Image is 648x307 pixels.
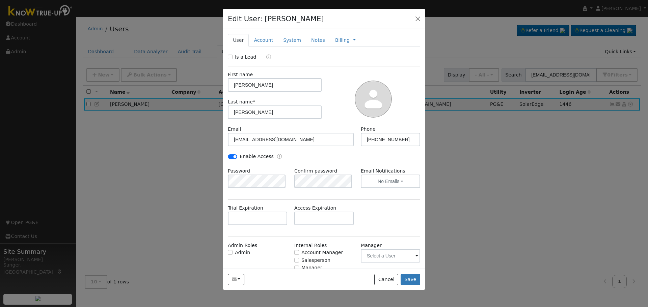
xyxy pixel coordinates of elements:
label: Email Notifications [361,167,420,175]
label: First name [228,71,253,78]
label: Manager [301,264,322,271]
label: Email [228,126,241,133]
label: Last name [228,98,255,105]
input: Manager [294,266,299,270]
button: sjlewis78@yahoo.com [228,274,244,285]
label: Password [228,167,250,175]
label: Phone [361,126,376,133]
label: Internal Roles [294,242,327,249]
a: Enable Access [277,153,282,161]
a: Lead [261,54,271,61]
label: Is a Lead [235,54,256,61]
a: Notes [306,34,330,47]
button: No Emails [361,175,420,188]
input: Is a Lead [228,55,233,59]
a: User [228,34,249,47]
h4: Edit User: [PERSON_NAME] [228,13,324,24]
label: Manager [361,242,382,249]
label: Confirm password [294,167,337,175]
label: Admin [235,249,250,256]
label: Access Expiration [294,205,336,212]
input: Salesperson [294,258,299,263]
span: Required [253,99,255,104]
a: System [278,34,306,47]
input: Select a User [361,249,420,263]
label: Enable Access [240,153,274,160]
a: Billing [335,37,350,44]
label: Admin Roles [228,242,257,249]
input: Admin [228,250,233,255]
input: Account Manager [294,250,299,255]
label: Account Manager [301,249,343,256]
button: Cancel [374,274,398,285]
label: Salesperson [301,257,330,264]
label: Trial Expiration [228,205,263,212]
a: Account [249,34,278,47]
button: Save [401,274,420,285]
